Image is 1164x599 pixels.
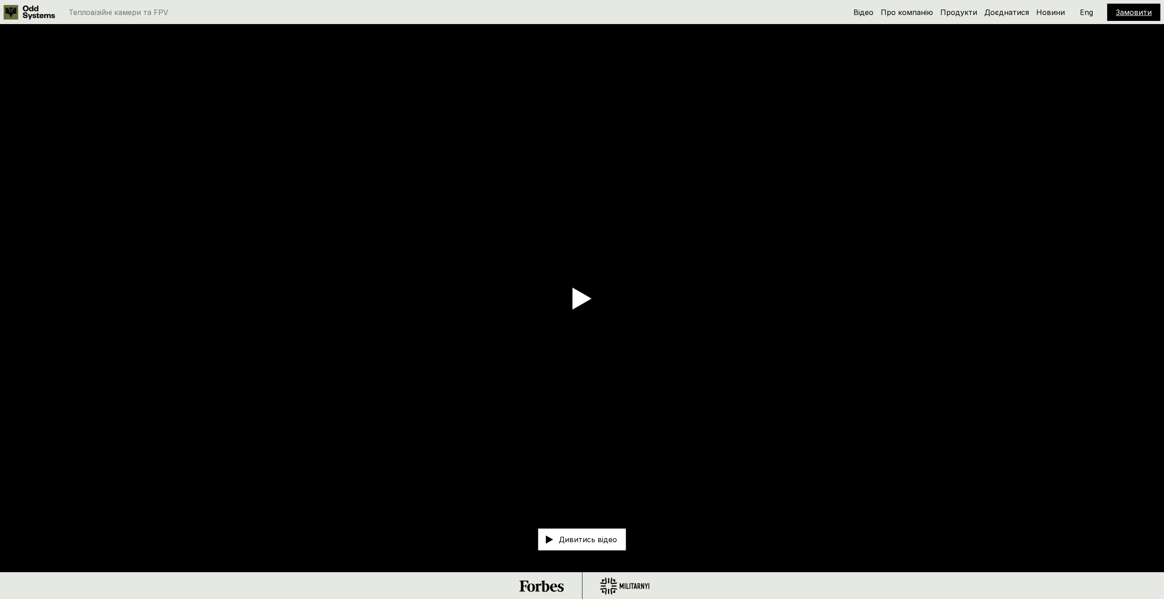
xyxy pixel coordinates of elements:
[1080,9,1093,16] p: Eng
[1036,8,1065,17] a: Новини
[559,536,617,544] p: Дивитись відео
[881,8,933,17] a: Про компанію
[940,8,977,17] a: Продукти
[853,8,873,17] a: Відео
[984,8,1029,17] a: Доєднатися
[69,9,168,16] p: Тепловізійні камери та FPV
[1116,8,1152,17] a: Замовити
